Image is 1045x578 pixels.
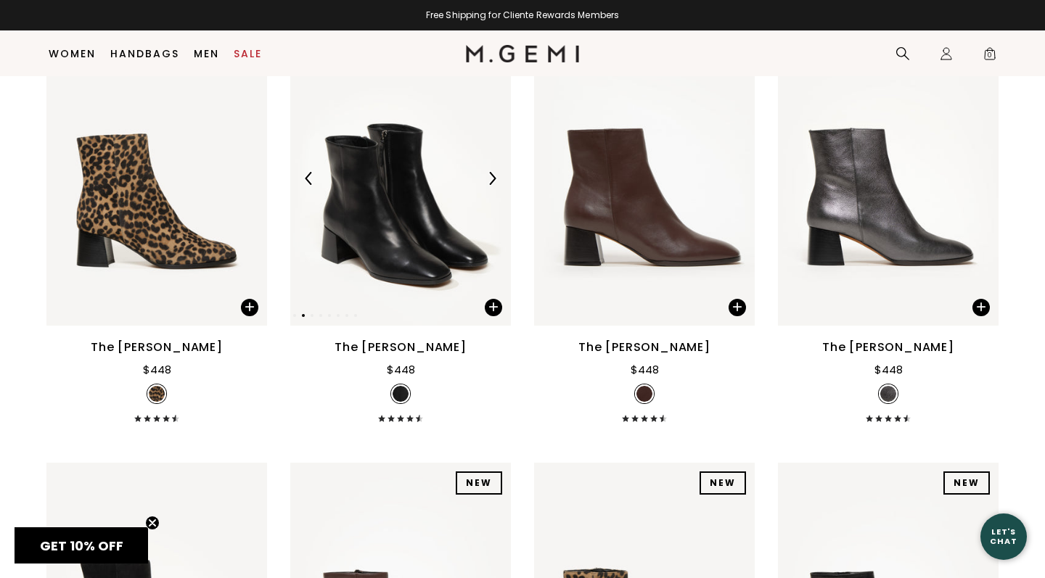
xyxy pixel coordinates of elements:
img: v_7245159137339_SWATCH_50x.jpg [636,386,652,402]
a: Previous ArrowNext ArrowThe [PERSON_NAME]$448 [290,31,511,421]
img: M.Gemi [466,45,580,62]
a: The [PERSON_NAME]$448 [46,31,267,421]
img: v_7389649731643_SWATCH_50x.jpg [149,386,165,402]
div: NEW [700,471,746,495]
div: $448 [631,361,659,379]
span: 0 [983,49,997,64]
span: GET 10% OFF [40,537,123,555]
div: NEW [943,471,990,495]
img: Previous Arrow [303,172,316,185]
img: v_12075_SWATCH_50x.jpg [393,386,409,402]
a: The [PERSON_NAME]$448 [534,31,755,421]
div: The [PERSON_NAME] [335,339,467,356]
a: The [PERSON_NAME]$448 [778,31,999,421]
button: Close teaser [145,516,160,530]
div: Let's Chat [980,527,1027,545]
div: GET 10% OFFClose teaser [15,527,148,563]
div: $448 [874,361,903,379]
div: NEW [456,471,502,495]
div: $448 [143,361,171,379]
div: The [PERSON_NAME] [578,339,710,356]
a: Sale [234,48,262,59]
a: Men [194,48,219,59]
div: $448 [387,361,415,379]
img: Next Arrow [485,172,499,185]
a: Women [49,48,96,59]
div: The [PERSON_NAME] [91,339,223,356]
a: Handbags [110,48,179,59]
img: v_7245159596091_SWATCH_50x.jpg [880,386,896,402]
div: The [PERSON_NAME] [822,339,954,356]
